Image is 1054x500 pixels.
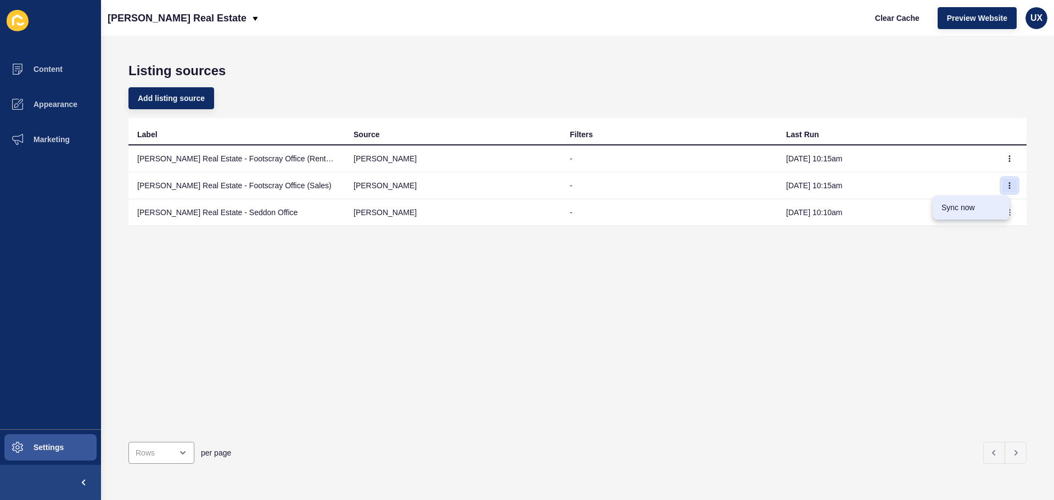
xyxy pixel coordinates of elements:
[777,145,994,172] td: [DATE] 10:15am
[201,447,231,458] span: per page
[570,129,593,140] div: Filters
[933,195,1010,220] a: Sync now
[777,199,994,226] td: [DATE] 10:10am
[128,145,345,172] td: [PERSON_NAME] Real Estate - Footscray Office (Rentals)
[128,442,194,464] div: open menu
[1030,13,1042,24] span: UX
[345,199,561,226] td: [PERSON_NAME]
[866,7,929,29] button: Clear Cache
[128,199,345,226] td: [PERSON_NAME] Real Estate - Seddon Office
[128,172,345,199] td: [PERSON_NAME] Real Estate - Footscray Office (Sales)
[345,172,561,199] td: [PERSON_NAME]
[345,145,561,172] td: [PERSON_NAME]
[137,129,158,140] div: Label
[108,4,246,32] p: [PERSON_NAME] Real Estate
[947,13,1007,24] span: Preview Website
[561,172,777,199] td: -
[561,199,777,226] td: -
[354,129,379,140] div: Source
[128,63,1027,78] h1: Listing sources
[938,7,1017,29] button: Preview Website
[561,145,777,172] td: -
[786,129,819,140] div: Last Run
[875,13,920,24] span: Clear Cache
[138,93,205,104] span: Add listing source
[777,172,994,199] td: [DATE] 10:15am
[128,87,214,109] button: Add listing source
